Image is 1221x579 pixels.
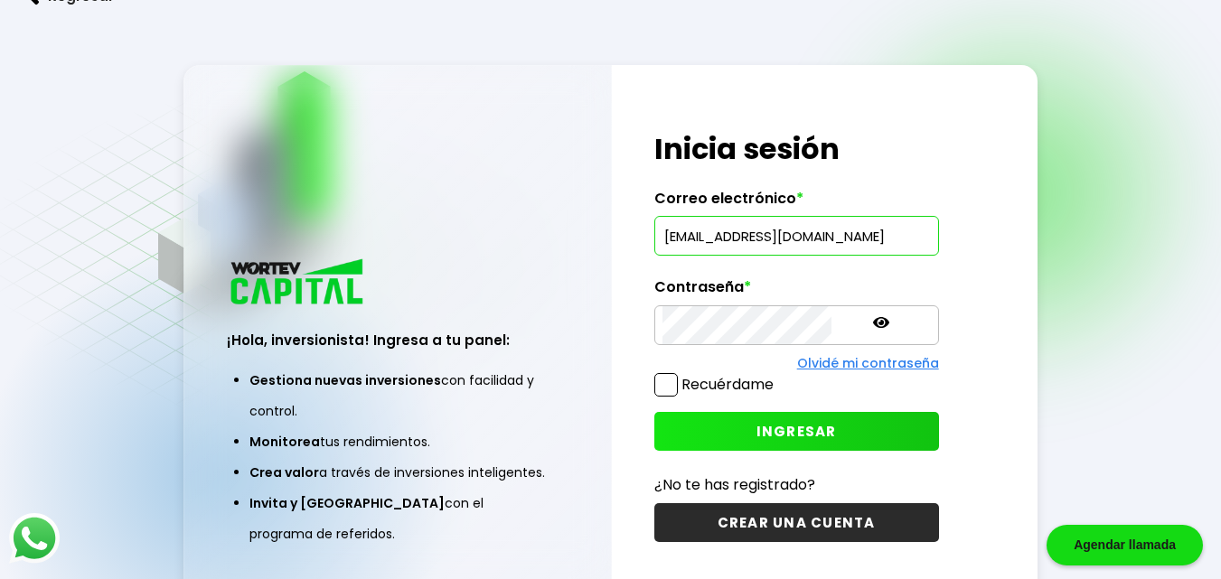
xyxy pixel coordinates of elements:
label: Recuérdame [681,374,774,395]
span: INGRESAR [756,422,837,441]
img: logos_whatsapp-icon.242b2217.svg [9,513,60,564]
div: Agendar llamada [1047,525,1203,565]
h1: Inicia sesión [654,127,939,171]
span: Crea valor [249,463,319,481]
button: INGRESAR [654,412,939,451]
label: Correo electrónico [654,190,939,217]
li: con el programa de referidos. [249,488,546,549]
span: Monitorea [249,433,320,451]
button: CREAR UNA CUENTA [654,503,939,542]
li: a través de inversiones inteligentes. [249,457,546,488]
span: Gestiona nuevas inversiones [249,371,441,389]
img: logo_wortev_capital [227,257,370,310]
li: con facilidad y control. [249,365,546,426]
li: tus rendimientos. [249,426,546,457]
a: ¿No te has registrado?CREAR UNA CUENTA [654,473,939,542]
input: hola@wortev.capital [662,217,931,255]
label: Contraseña [654,278,939,305]
a: Olvidé mi contraseña [797,354,939,372]
h3: ¡Hola, inversionista! Ingresa a tu panel: [227,330,568,350]
span: Invita y [GEOGRAPHIC_DATA] [249,494,445,512]
p: ¿No te has registrado? [654,473,939,496]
